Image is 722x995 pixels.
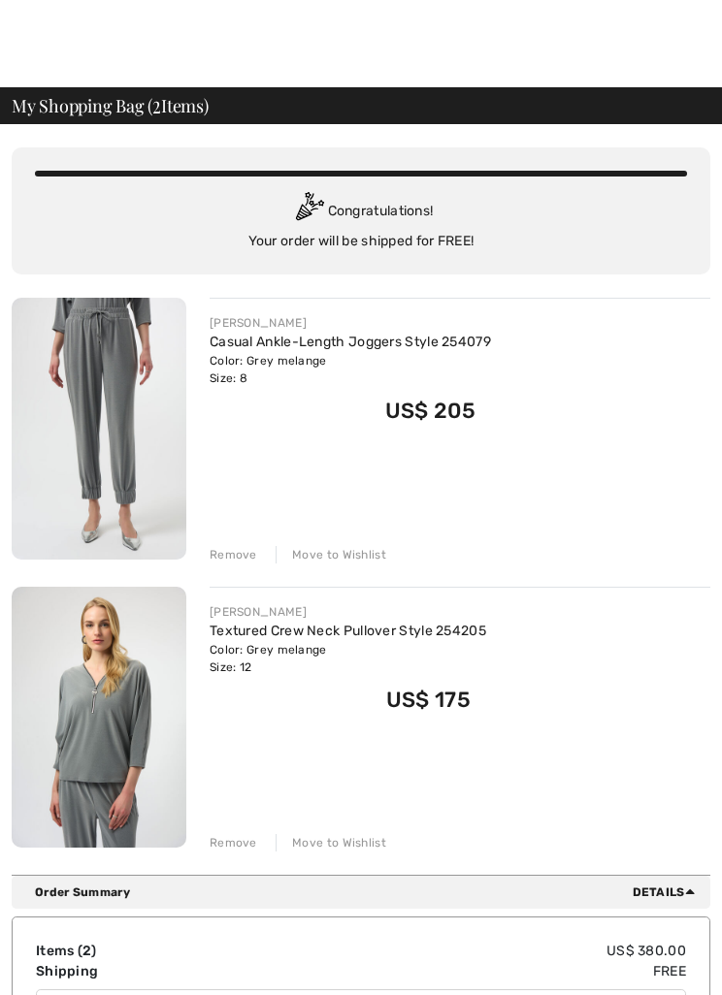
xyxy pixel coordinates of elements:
a: Casual Ankle-Length Joggers Style 254079 [210,334,491,350]
td: Items ( ) [36,941,263,961]
td: US$ 380.00 [263,941,686,961]
img: Casual Ankle-Length Joggers Style 254079 [12,298,186,560]
span: Details [633,883,703,901]
div: Move to Wishlist [276,834,386,851]
div: Move to Wishlist [276,546,386,563]
span: US$ 175 [386,687,471,713]
span: 2 [82,943,91,959]
div: [PERSON_NAME] [210,603,486,621]
span: My Shopping Bag ( Items) [12,97,209,114]
img: Congratulation2.svg [289,192,328,231]
div: Congratulations! Your order will be shipped for FREE! [35,192,687,251]
span: US$ 205 [385,398,476,424]
div: [PERSON_NAME] [210,314,491,332]
div: Order Summary [35,883,703,901]
div: Remove [210,546,257,563]
div: Remove [210,834,257,851]
div: Color: Grey melange Size: 12 [210,641,486,676]
a: Textured Crew Neck Pullover Style 254205 [210,623,486,639]
td: Free [263,961,686,981]
img: Textured Crew Neck Pullover Style 254205 [12,587,186,849]
td: Shipping [36,961,263,981]
span: 2 [152,93,161,115]
div: Color: Grey melange Size: 8 [210,352,491,387]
